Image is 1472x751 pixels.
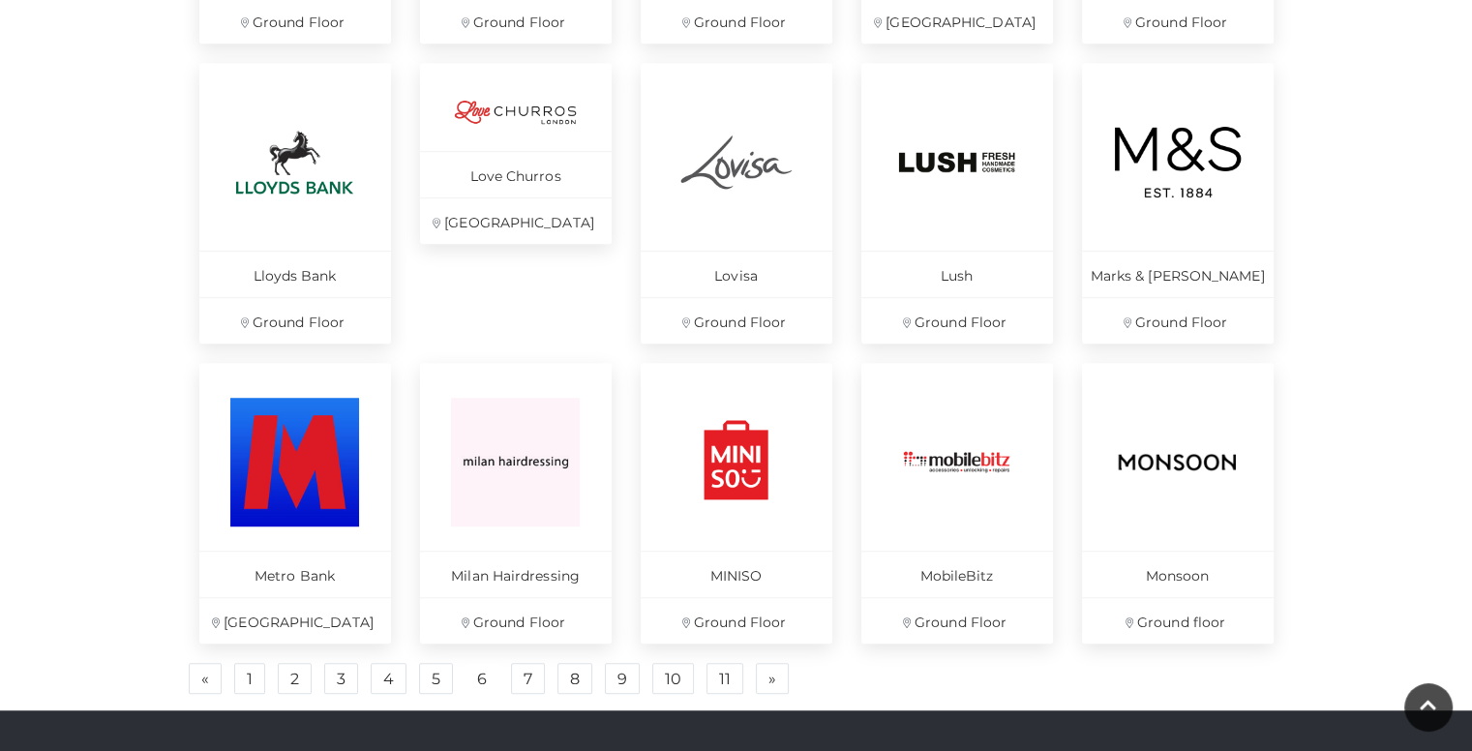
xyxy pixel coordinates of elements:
a: 10 [652,663,694,694]
a: Milan Hairdressing Ground Floor [420,363,612,644]
span: « [201,672,209,685]
p: Lovisa [641,251,832,297]
a: 4 [371,663,406,694]
a: 2 [278,663,312,694]
a: 11 [706,663,743,694]
a: MobileBitz Ground Floor [861,363,1053,644]
a: 5 [419,663,453,694]
a: 1 [234,663,265,694]
p: Ground Floor [861,597,1053,644]
p: Lush [861,251,1053,297]
p: MINISO [641,551,832,597]
a: Love Churros [GEOGRAPHIC_DATA] [420,63,612,244]
a: Metro Bank [GEOGRAPHIC_DATA] [199,363,391,644]
p: [GEOGRAPHIC_DATA] [420,197,612,244]
p: Milan Hairdressing [420,551,612,597]
p: Ground Floor [1082,297,1274,344]
p: Metro Bank [199,551,391,597]
p: Ground Floor [861,297,1053,344]
p: Marks & [PERSON_NAME] [1082,251,1274,297]
a: Lloyds Bank Ground Floor [199,63,391,344]
a: 9 [605,663,640,694]
a: MINISO Ground Floor [641,363,832,644]
p: Ground floor [1082,597,1274,644]
p: Love Churros [420,151,612,197]
p: MobileBitz [861,551,1053,597]
a: 8 [557,663,592,694]
p: Ground Floor [199,297,391,344]
span: » [768,672,776,685]
a: Lush Ground Floor [861,63,1053,344]
a: 7 [511,663,545,694]
a: Monsoon Ground floor [1082,363,1274,644]
p: Ground Floor [420,597,612,644]
p: [GEOGRAPHIC_DATA] [199,597,391,644]
a: Lovisa Ground Floor [641,63,832,344]
a: 3 [324,663,358,694]
p: Ground Floor [641,297,832,344]
a: Next [756,663,789,694]
p: Lloyds Bank [199,251,391,297]
a: Marks & [PERSON_NAME] Ground Floor [1082,63,1274,344]
p: Monsoon [1082,551,1274,597]
a: 6 [466,664,498,695]
a: Previous [189,663,222,694]
p: Ground Floor [641,597,832,644]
